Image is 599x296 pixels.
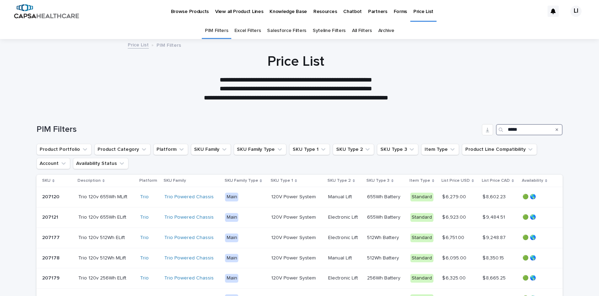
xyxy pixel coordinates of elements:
[36,187,562,207] tr: 207120207120 Trio 120v 655Wh MLiftTrio 120v 655Wh MLift Trio Trio Powered Chassis Main120V Power ...
[328,233,359,241] p: Electronic Lift
[328,254,353,261] p: Manual Lift
[271,213,317,220] p: 120V Power System
[36,158,70,169] button: Account
[333,144,374,155] button: SKU Type 2
[327,177,351,185] p: SKU Type 2
[191,144,231,155] button: SKU Family
[367,233,400,241] p: 512Wh Battery
[410,254,433,263] div: Standard
[410,233,433,242] div: Standard
[367,274,402,281] p: 256Wh Battery
[410,213,433,222] div: Standard
[205,22,228,39] a: PIM Filters
[410,193,433,201] div: Standard
[224,177,258,185] p: SKU Family Type
[78,177,101,185] p: Description
[42,213,60,220] p: 207121
[225,213,238,222] div: Main
[140,214,148,220] a: Trio
[271,233,317,241] p: 120V Power System
[234,144,286,155] button: SKU Family Type
[78,193,129,200] p: Trio 120v 655Wh MLift
[42,193,61,200] p: 207120
[289,144,330,155] button: SKU Type 1
[271,193,317,200] p: 120V Power System
[225,254,238,263] div: Main
[271,254,317,261] p: 120V Power System
[442,213,467,220] p: $ 6,923.00
[128,40,149,49] a: Price List
[36,207,562,227] tr: 207121207121 Trio 120v 655Wh ELiftTrio 120v 655Wh ELift Trio Trio Powered Chassis Main120V Power ...
[164,177,186,185] p: SKU Family
[234,22,261,39] a: Excel Filters
[421,144,459,155] button: Item Type
[462,144,537,155] button: Product Line Compatibility
[482,213,506,220] p: $ 9,484.51
[482,193,507,200] p: $ 8,602.23
[36,227,562,248] tr: 207177207177 Trio 120v 512Wh ELiftTrio 120v 512Wh ELift Trio Trio Powered Chassis Main120V Power ...
[410,274,433,283] div: Standard
[522,177,543,185] p: Availability
[36,144,92,155] button: Product Portfolio
[225,193,238,201] div: Main
[225,274,238,283] div: Main
[482,177,510,185] p: List Price CAD
[78,254,127,261] p: Trio 120v 512Wh MLift
[42,254,61,261] p: 207178
[267,22,306,39] a: Salesforce Filters
[157,41,181,49] p: PIM Filters
[523,214,551,220] p: 🟢 🌎
[78,233,126,241] p: Trio 120v 512Wh ELift
[328,193,353,200] p: Manual Lift
[442,193,467,200] p: $ 6,279.00
[164,255,214,261] a: Trio Powered Chassis
[73,158,128,169] button: Availability Status
[36,248,562,268] tr: 207178207178 Trio 120v 512Wh MLiftTrio 120v 512Wh MLift Trio Trio Powered Chassis Main120V Power ...
[313,22,346,39] a: Syteline Filters
[140,235,148,241] a: Trio
[352,22,372,39] a: All Filters
[164,194,214,200] a: Trio Powered Chassis
[271,177,293,185] p: SKU Type 1
[139,177,157,185] p: Platform
[523,275,551,281] p: 🟢 🌎
[42,233,61,241] p: 207177
[42,177,51,185] p: SKU
[442,254,468,261] p: $ 6,095.00
[410,177,430,185] p: Item Type
[482,254,505,261] p: $ 8,350.15
[570,6,581,17] div: LI
[78,274,128,281] p: Trio 120v 256Wh ELift
[124,53,468,70] h1: Price List
[78,213,128,220] p: Trio 120v 655Wh ELift
[328,274,359,281] p: Electronic Lift
[482,274,507,281] p: $ 8,665.25
[94,144,151,155] button: Product Category
[164,275,214,281] a: Trio Powered Chassis
[328,213,359,220] p: Electronic Lift
[523,255,551,261] p: 🟢 🌎
[14,4,79,18] img: B5p4sRfuTuC72oLToeu7
[377,144,418,155] button: SKU Type 3
[153,144,188,155] button: Platform
[442,233,466,241] p: $ 6,751.00
[496,124,563,135] input: Search
[140,275,148,281] a: Trio
[367,193,402,200] p: 655Wh Battery
[271,274,317,281] p: 120V Power System
[378,22,394,39] a: Archive
[523,235,551,241] p: 🟢 🌎
[36,124,479,135] h1: PIM Filters
[164,214,214,220] a: Trio Powered Chassis
[482,233,507,241] p: $ 9,248.87
[367,254,400,261] p: 512Wh Battery
[225,233,238,242] div: Main
[441,177,470,185] p: List Price USD
[366,177,390,185] p: SKU Type 3
[367,213,402,220] p: 655Wh Battery
[42,274,61,281] p: 207179
[523,194,551,200] p: 🟢 🌎
[140,194,148,200] a: Trio
[140,255,148,261] a: Trio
